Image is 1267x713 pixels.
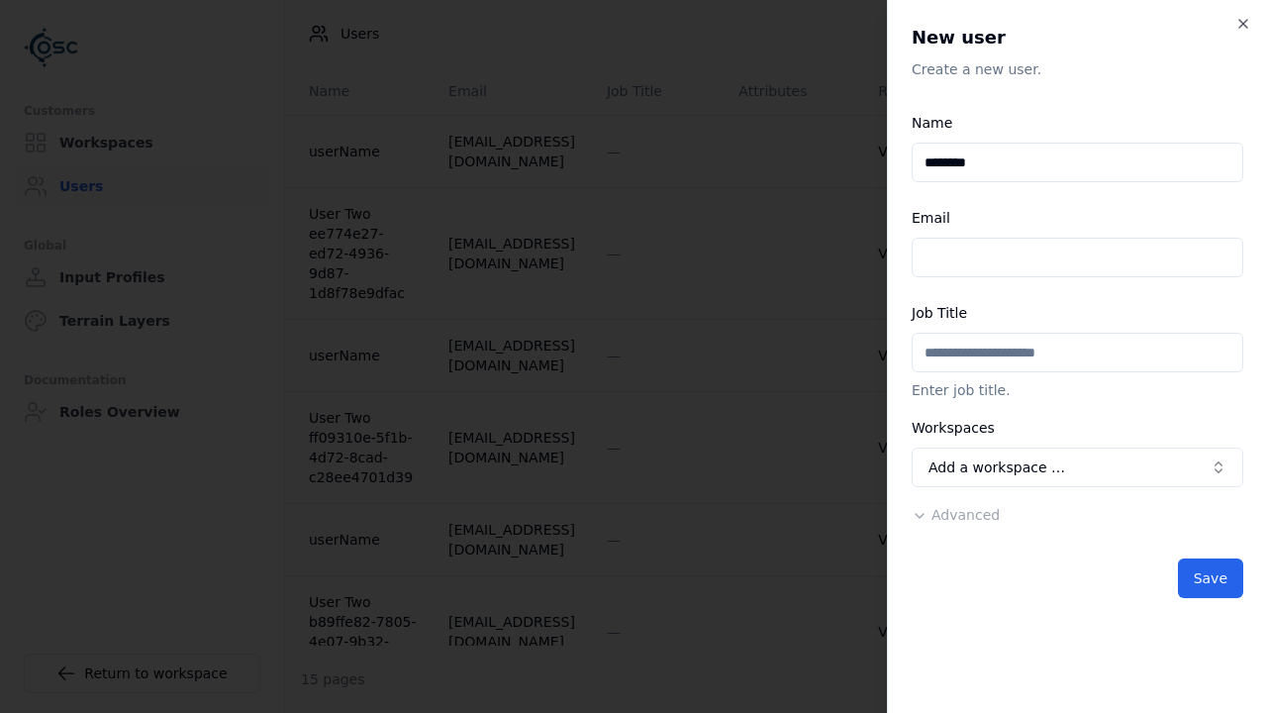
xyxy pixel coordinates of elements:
[912,59,1243,79] p: Create a new user.
[912,24,1243,51] h2: New user
[931,507,1000,523] span: Advanced
[912,210,950,226] label: Email
[912,115,952,131] label: Name
[928,458,1065,477] span: Add a workspace …
[912,505,1000,525] button: Advanced
[912,420,995,436] label: Workspaces
[1178,559,1243,598] button: Save
[912,305,967,321] label: Job Title
[912,380,1243,400] p: Enter job title.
